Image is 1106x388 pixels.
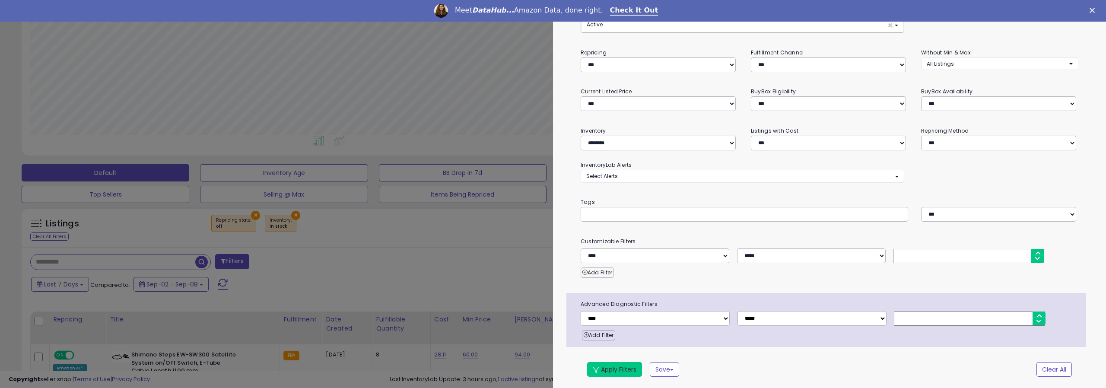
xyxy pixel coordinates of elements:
button: Save [650,362,679,377]
small: BuyBox Eligibility [751,88,796,95]
button: Add Filter [581,267,614,278]
button: Active × [581,18,904,32]
small: InventoryLab Alerts [581,161,632,169]
div: Meet Amazon Data, done right. [455,6,603,15]
small: BuyBox Availability [921,88,973,95]
span: × [887,21,893,30]
span: Advanced Diagnostic Filters [574,299,1086,309]
small: Customizable Filters [574,237,1085,246]
img: Profile image for Georgie [434,4,448,18]
button: Clear All [1036,362,1072,377]
small: Fulfillment Channel [751,49,804,56]
span: Active [587,21,603,28]
button: All Listings [921,57,1078,70]
span: Select Alerts [586,172,618,180]
small: Listings with Cost [751,127,798,134]
small: Current Listed Price [581,88,632,95]
button: Select Alerts [581,170,904,182]
small: Repricing Method [921,127,969,134]
small: Inventory [581,127,606,134]
span: All Listings [927,60,954,67]
small: Repricing [581,49,607,56]
small: Without Min & Max [921,49,971,56]
small: Tags [574,197,1085,207]
i: DataHub... [472,6,514,14]
a: Check It Out [610,6,658,16]
button: Apply Filters [587,362,642,377]
div: Close [1090,8,1098,13]
button: Add Filter [582,330,615,340]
